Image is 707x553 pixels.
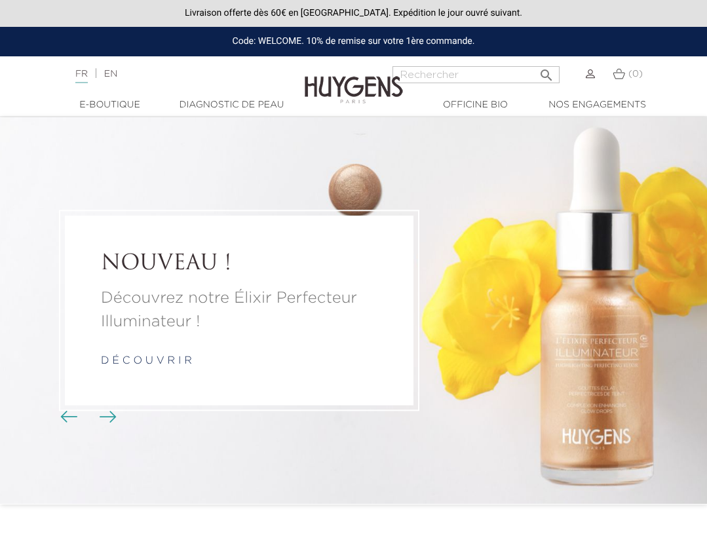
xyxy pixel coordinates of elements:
[69,66,285,82] div: |
[66,408,108,427] div: Boutons du carrousel
[537,98,659,112] a: Nos engagements
[104,69,117,79] a: EN
[101,356,192,367] a: d é c o u v r i r
[101,287,377,334] a: Découvrez notre Élixir Perfecteur Illuminateur !
[75,69,88,83] a: FR
[535,62,558,80] button: 
[392,66,560,83] input: Rechercher
[101,252,377,277] a: NOUVEAU !
[49,98,171,112] a: E-Boutique
[171,98,293,112] a: Diagnostic de peau
[628,69,643,79] span: (0)
[415,98,537,112] a: Officine Bio
[539,64,554,79] i: 
[305,55,403,105] img: Huygens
